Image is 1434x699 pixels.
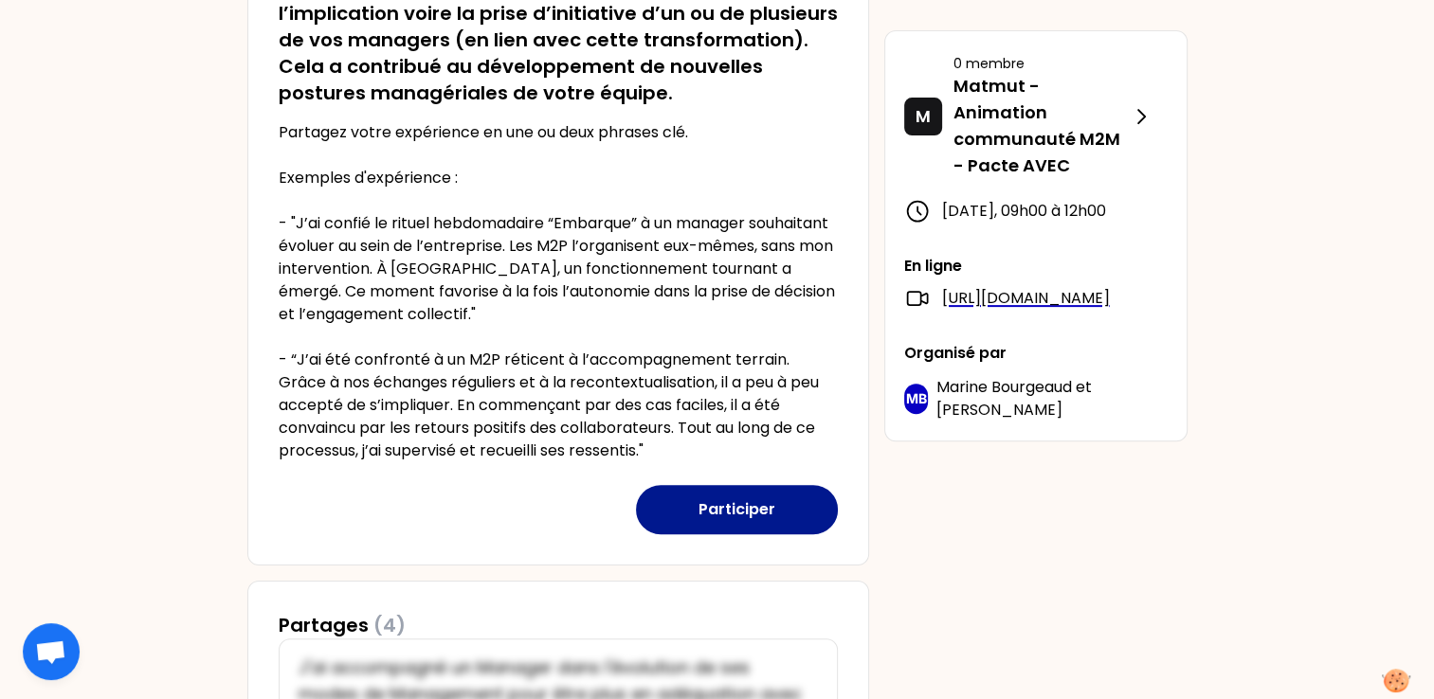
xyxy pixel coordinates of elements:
div: Ouvrir le chat [23,623,80,680]
p: Matmut - Animation communauté M2M - Pacte AVEC [953,73,1130,179]
span: (4) [373,612,406,638]
span: [PERSON_NAME] [935,399,1062,421]
p: M [916,103,931,130]
p: MB [905,389,926,408]
div: [DATE] , 09h00 à 12h00 [904,198,1168,224]
a: [URL][DOMAIN_NAME] [942,287,1110,310]
p: En ligne [904,255,1168,278]
p: 0 membre [953,54,1130,73]
p: Organisé par [904,342,1168,365]
h3: Partages [279,612,406,638]
button: Participer [636,485,838,534]
p: et [935,376,1167,421]
span: Marine Bourgeaud [935,376,1071,398]
p: Partagez votre expérience en une ou deux phrases clé. Exemples d'expérience : - "J’ai confié le r... [279,121,838,462]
